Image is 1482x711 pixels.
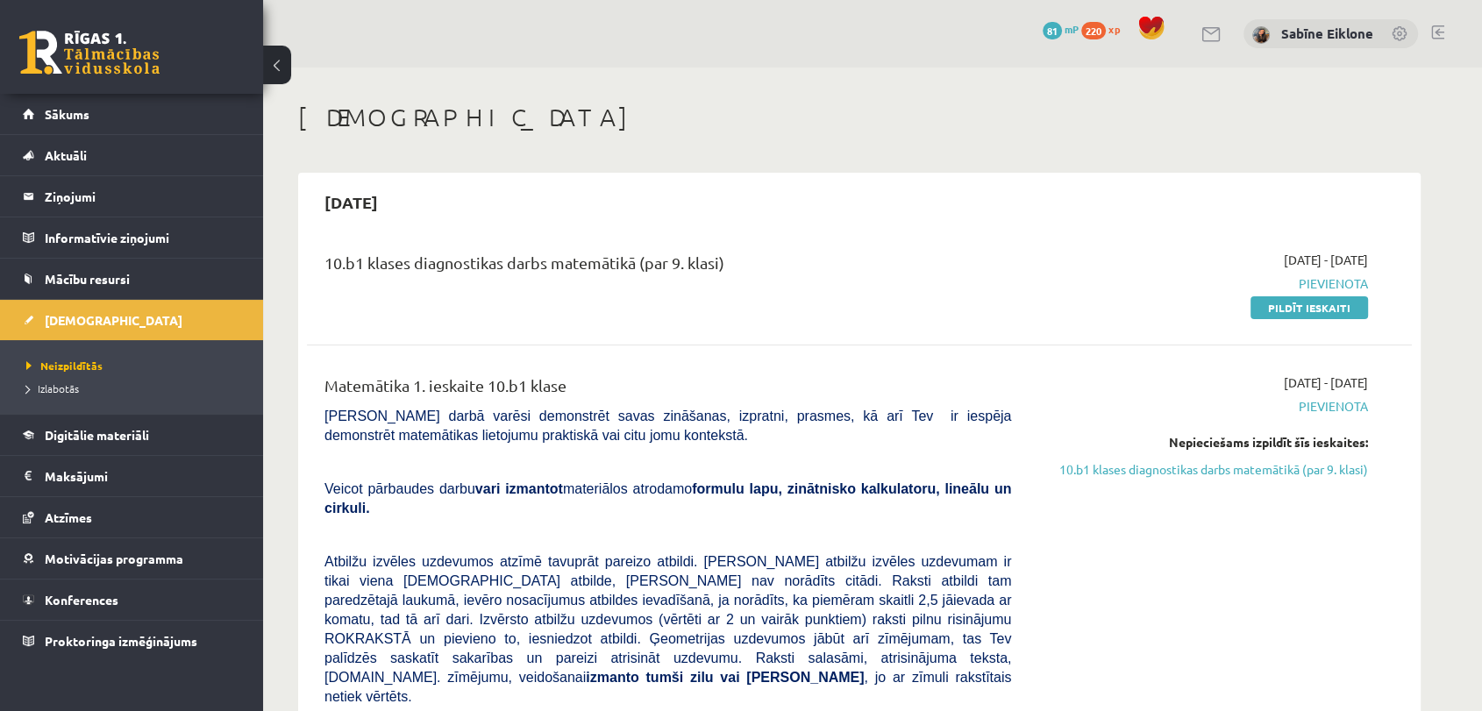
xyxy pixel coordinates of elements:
a: 81 mP [1043,22,1079,36]
span: xp [1108,22,1120,36]
span: Proktoringa izmēģinājums [45,633,197,649]
span: Mācību resursi [45,271,130,287]
span: Sākums [45,106,89,122]
span: [DATE] - [DATE] [1284,373,1368,392]
legend: Ziņojumi [45,176,241,217]
span: 220 [1081,22,1106,39]
div: Matemātika 1. ieskaite 10.b1 klase [324,373,1011,406]
a: Pildīt ieskaiti [1250,296,1368,319]
span: Pievienota [1037,397,1368,416]
a: Sākums [23,94,241,134]
legend: Maksājumi [45,456,241,496]
span: Pievienota [1037,274,1368,293]
b: izmanto [586,670,638,685]
a: Rīgas 1. Tālmācības vidusskola [19,31,160,75]
span: Izlabotās [26,381,79,395]
div: 10.b1 klases diagnostikas darbs matemātikā (par 9. klasi) [324,251,1011,283]
a: [DEMOGRAPHIC_DATA] [23,300,241,340]
legend: Informatīvie ziņojumi [45,217,241,258]
span: Atzīmes [45,509,92,525]
span: [DATE] - [DATE] [1284,251,1368,269]
span: mP [1065,22,1079,36]
span: Veicot pārbaudes darbu materiālos atrodamo [324,481,1011,515]
span: [DEMOGRAPHIC_DATA] [45,312,182,328]
a: Mācību resursi [23,259,241,299]
a: Sabīne Eiklone [1281,25,1373,42]
b: vari izmantot [475,481,563,496]
a: Atzīmes [23,497,241,537]
a: Konferences [23,579,241,620]
a: Motivācijas programma [23,538,241,579]
a: Proktoringa izmēģinājums [23,621,241,661]
span: Atbilžu izvēles uzdevumos atzīmē tavuprāt pareizo atbildi. [PERSON_NAME] atbilžu izvēles uzdevuma... [324,554,1011,704]
a: Neizpildītās [26,358,246,373]
h2: [DATE] [307,181,395,223]
a: Informatīvie ziņojumi [23,217,241,258]
span: Digitālie materiāli [45,427,149,443]
span: Motivācijas programma [45,551,183,566]
img: Sabīne Eiklone [1252,26,1270,44]
a: Izlabotās [26,380,246,396]
a: 10.b1 klases diagnostikas darbs matemātikā (par 9. klasi) [1037,460,1368,479]
a: Aktuāli [23,135,241,175]
a: Ziņojumi [23,176,241,217]
a: Digitālie materiāli [23,415,241,455]
a: 220 xp [1081,22,1129,36]
b: formulu lapu, zinātnisko kalkulatoru, lineālu un cirkuli. [324,481,1011,515]
span: Aktuāli [45,147,87,163]
h1: [DEMOGRAPHIC_DATA] [298,103,1421,132]
span: [PERSON_NAME] darbā varēsi demonstrēt savas zināšanas, izpratni, prasmes, kā arī Tev ir iespēja d... [324,409,1011,443]
span: Neizpildītās [26,359,103,373]
div: Nepieciešams izpildīt šīs ieskaites: [1037,433,1368,451]
span: Konferences [45,592,118,608]
b: tumši zilu vai [PERSON_NAME] [645,670,864,685]
a: Maksājumi [23,456,241,496]
span: 81 [1043,22,1062,39]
